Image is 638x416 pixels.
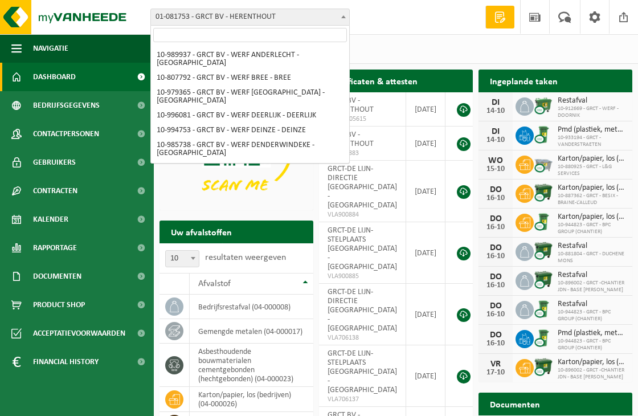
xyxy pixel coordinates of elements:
span: Kalender [33,205,68,234]
span: Pmd (plastiek, metaal, drankkartons) (bedrijven) [558,329,627,338]
img: WB-0660-CU [534,96,553,115]
td: [DATE] [406,161,445,222]
img: WB-2500-CU [534,154,553,173]
span: Karton/papier, los (bedrijven) [558,183,627,193]
div: 16-10 [484,311,507,319]
li: 10-989937 - GRCT BV - WERF ANDERLECHT - [GEOGRAPHIC_DATA] [153,48,347,71]
span: 10-944823 - GRCT - BPC GROUP (CHANTIER) [558,222,627,235]
div: DO [484,331,507,340]
span: GRCT-DE LIJN-STELPLAATS [GEOGRAPHIC_DATA] - [GEOGRAPHIC_DATA] [328,349,397,394]
span: 10-881804 - GRCT - DUCHENE MONS [558,251,627,264]
span: Karton/papier, los (bedrijven) [558,213,627,222]
span: 10-896002 - GRCT -CHANTIER JDN - BASE [PERSON_NAME] [558,280,627,293]
span: 10 [166,251,199,267]
span: 10-880925 - GRCT - L&G SERVICES [558,164,627,177]
img: WB-1100-CU [534,357,553,377]
span: 10 [165,250,199,267]
li: 10-985738 - GRCT BV - WERF DENDERWINDEKE - [GEOGRAPHIC_DATA] [153,138,347,161]
div: DO [484,243,507,252]
label: resultaten weergeven [205,253,286,262]
span: Acceptatievoorwaarden [33,319,125,348]
div: DO [484,185,507,194]
div: 16-10 [484,252,507,260]
div: 16-10 [484,194,507,202]
span: 01-081753 - GRCT BV - HERENTHOUT [151,9,349,25]
div: 15-10 [484,165,507,173]
span: 10-912669 - GRCT - WERF - DOORNIK [558,105,627,119]
span: 01-081753 - GRCT BV - HERENTHOUT [150,9,350,26]
span: Dashboard [33,63,76,91]
span: VLA900883 [328,149,397,158]
span: 10-944823 - GRCT - BPC GROUP (CHANTIER) [558,309,627,323]
img: WB-0240-CU [534,125,553,144]
span: Rapportage [33,234,77,262]
span: Contactpersonen [33,120,99,148]
div: 14-10 [484,107,507,115]
div: WO [484,156,507,165]
li: 10-807792 - GRCT BV - WERF BREE - BREE [153,71,347,85]
div: 14-10 [484,136,507,144]
span: Karton/papier, los (bedrijven) [558,154,627,164]
h2: Documenten [478,393,551,415]
div: DO [484,272,507,282]
span: 10-944823 - GRCT - BPC GROUP (CHANTIER) [558,338,627,352]
span: VLA900885 [328,272,397,281]
span: Bedrijfsgegevens [33,91,100,120]
span: Documenten [33,262,81,291]
span: VLA900884 [328,210,397,219]
td: [DATE] [406,92,445,127]
div: DO [484,214,507,223]
div: 16-10 [484,340,507,348]
li: 10-994753 - GRCT BV - WERF DEINZE - DEINZE [153,123,347,138]
span: 10-887362 - GRCT - BESIX - BRAINE-L’ALLEUD [558,193,627,206]
span: Restafval [558,242,627,251]
img: WB-0240-CU [534,212,553,231]
div: DI [484,127,507,136]
span: 10-896002 - GRCT -CHANTIER JDN - BASE [PERSON_NAME] [558,367,627,381]
td: bedrijfsrestafval (04-000008) [190,295,313,319]
span: Restafval [558,96,627,105]
span: GRCT BV - HERENTHOUT [328,96,374,114]
span: 10-933194 - GRCT - VANDERSTRAETEN [558,134,627,148]
span: RED25005615 [328,115,397,124]
span: Financial History [33,348,99,376]
td: [DATE] [406,127,445,161]
img: WB-0240-CU [534,299,553,319]
span: Navigatie [33,34,68,63]
div: 17-10 [484,369,507,377]
span: Pmd (plastiek, metaal, drankkartons) (bedrijven) [558,125,627,134]
li: 10-979365 - GRCT BV - WERF [GEOGRAPHIC_DATA] - [GEOGRAPHIC_DATA] [153,85,347,108]
h2: Ingeplande taken [478,70,569,92]
td: gemengde metalen (04-000017) [190,319,313,344]
span: GRCT BV - HERENTHOUT [328,130,374,148]
img: WB-1100-CU [534,183,553,202]
span: Afvalstof [198,279,231,288]
span: GRCT-DE LIJN-DIRECTIE [GEOGRAPHIC_DATA] - [GEOGRAPHIC_DATA] [328,288,397,333]
td: [DATE] [406,345,445,407]
img: WB-1100-CU [534,241,553,260]
img: WB-0240-CU [534,328,553,348]
span: Contracten [33,177,77,205]
span: Restafval [558,300,627,309]
span: Restafval [558,271,627,280]
div: DI [484,98,507,107]
span: GRCT-DE LIJN-DIRECTIE [GEOGRAPHIC_DATA] - [GEOGRAPHIC_DATA] [328,165,397,210]
td: karton/papier, los (bedrijven) (04-000026) [190,387,313,412]
img: WB-1100-CU [534,270,553,289]
span: GRCT-DE LIJN-STELPLAATS [GEOGRAPHIC_DATA] - [GEOGRAPHIC_DATA] [328,226,397,271]
td: [DATE] [406,222,445,284]
span: Karton/papier, los (bedrijven) [558,358,627,367]
h2: Uw afvalstoffen [159,221,243,243]
td: [DATE] [406,284,445,345]
div: 16-10 [484,223,507,231]
td: asbesthoudende bouwmaterialen cementgebonden (hechtgebonden) (04-000023) [190,344,313,387]
div: DO [484,301,507,311]
div: 16-10 [484,282,507,289]
span: VLA706138 [328,333,397,342]
div: VR [484,360,507,369]
span: Product Shop [33,291,85,319]
li: 10-996081 - GRCT BV - WERF DEERLIJK - DEERLIJK [153,108,347,123]
h2: Certificaten & attesten [319,70,429,92]
span: VLA706137 [328,395,397,404]
span: Gebruikers [33,148,76,177]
